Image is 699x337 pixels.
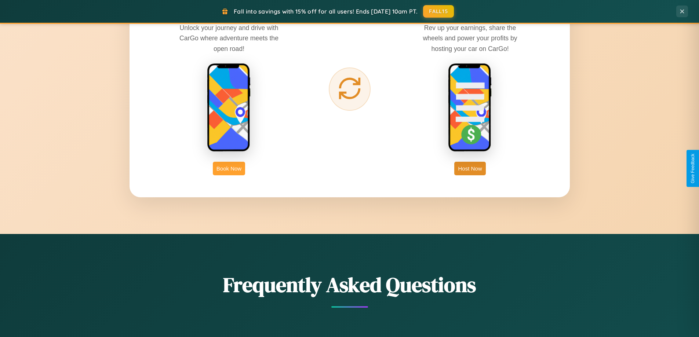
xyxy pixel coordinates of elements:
button: Book Now [213,162,245,175]
div: Give Feedback [690,154,695,183]
p: Unlock your journey and drive with CarGo where adventure meets the open road! [174,23,284,54]
img: host phone [448,63,492,153]
img: rent phone [207,63,251,153]
button: Host Now [454,162,485,175]
h2: Frequently Asked Questions [130,271,570,299]
p: Rev up your earnings, share the wheels and power your profits by hosting your car on CarGo! [415,23,525,54]
span: Fall into savings with 15% off for all users! Ends [DATE] 10am PT. [234,8,418,15]
button: FALL15 [423,5,454,18]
